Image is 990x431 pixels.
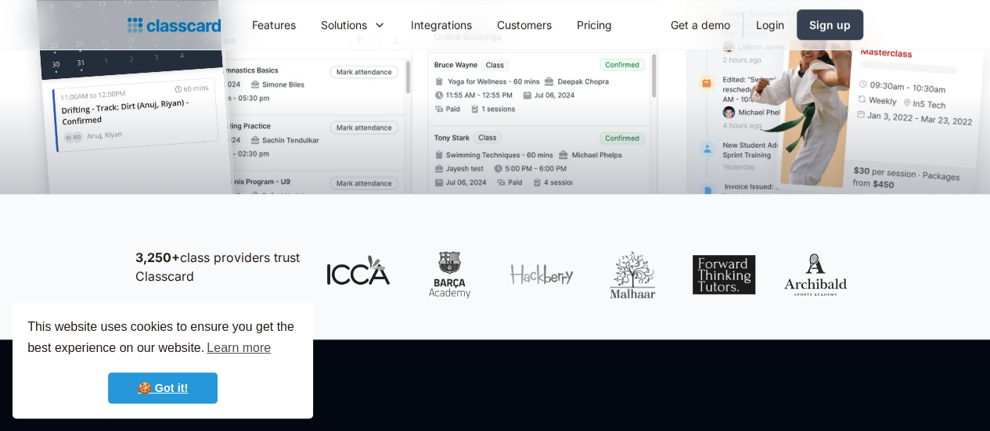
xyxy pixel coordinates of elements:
[27,318,298,360] span: This website uses cookies to ensure you get the best experience on our website.
[204,336,273,360] a: learn more about cookies
[135,250,180,265] strong: 3,250+
[564,7,625,42] a: Pricing
[135,248,304,286] p: class providers trust Classcard
[797,9,863,40] a: Sign up
[128,14,221,36] a: home
[743,7,797,42] a: Login
[484,7,564,42] a: Customers
[108,372,218,404] a: dismiss cookie message
[321,16,367,33] div: Solutions
[13,303,313,418] div: cookieconsent
[239,7,308,42] a: Features
[658,7,743,42] a: Get a demo
[308,7,398,42] div: Solutions
[398,7,484,42] a: Integrations
[809,16,851,33] div: Sign up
